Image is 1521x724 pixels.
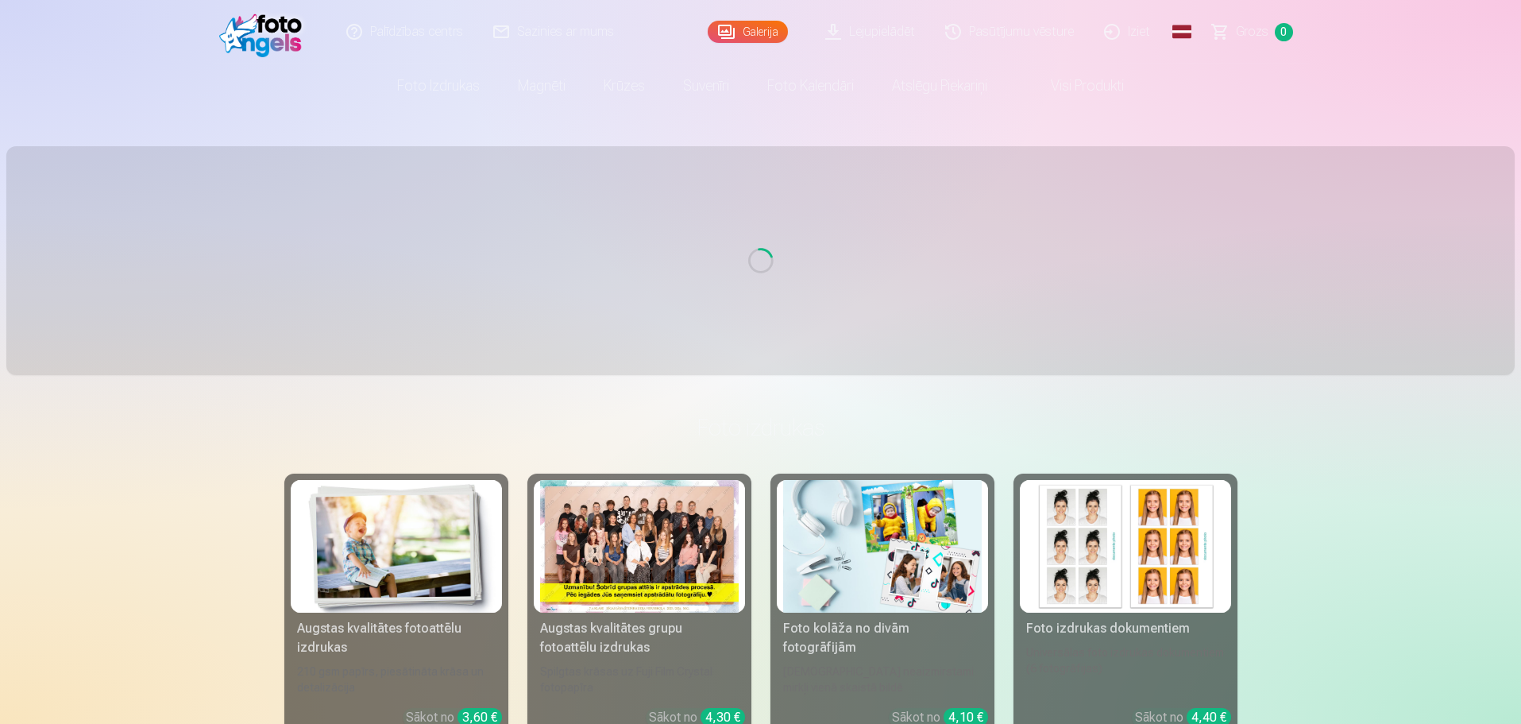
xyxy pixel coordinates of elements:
a: Visi produkti [1006,64,1143,108]
a: Magnēti [499,64,585,108]
div: Augstas kvalitātes fotoattēlu izdrukas [291,619,502,657]
h3: Foto izdrukas [297,413,1225,442]
a: Foto kalendāri [748,64,873,108]
img: Foto kolāža no divām fotogrāfijām [783,480,982,613]
a: Foto izdrukas [378,64,499,108]
img: Foto izdrukas dokumentiem [1026,480,1225,613]
div: Augstas kvalitātes grupu fotoattēlu izdrukas [534,619,745,657]
a: Atslēgu piekariņi [873,64,1006,108]
a: Galerija [708,21,788,43]
img: /fa1 [219,6,311,57]
span: 0 [1275,23,1293,41]
div: Foto kolāža no divām fotogrāfijām [777,619,988,657]
div: Foto izdrukas dokumentiem [1020,619,1231,638]
a: Suvenīri [664,64,748,108]
div: 210 gsm papīrs, piesātināta krāsa un detalizācija [291,664,502,695]
div: Universālas foto izdrukas dokumentiem (6 fotogrāfijas) [1020,645,1231,695]
a: Krūzes [585,64,664,108]
div: [DEMOGRAPHIC_DATA] neaizmirstami mirkļi vienā skaistā bildē [777,664,988,695]
div: Spilgtas krāsas uz Fuji Film Crystal fotopapīra [534,664,745,695]
span: Grozs [1236,22,1268,41]
img: Augstas kvalitātes fotoattēlu izdrukas [297,480,496,613]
